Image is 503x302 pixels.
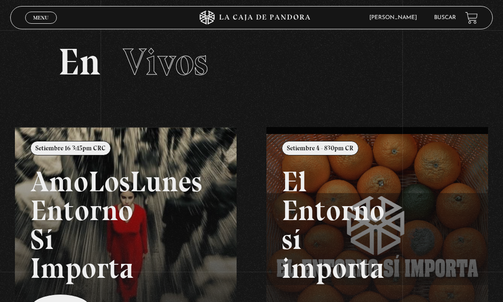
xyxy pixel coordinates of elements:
[465,11,478,24] a: View your shopping cart
[58,43,444,81] h2: En
[123,40,208,84] span: Vivos
[33,15,48,20] span: Menu
[365,15,426,20] span: [PERSON_NAME]
[434,15,456,20] a: Buscar
[30,23,52,29] span: Cerrar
